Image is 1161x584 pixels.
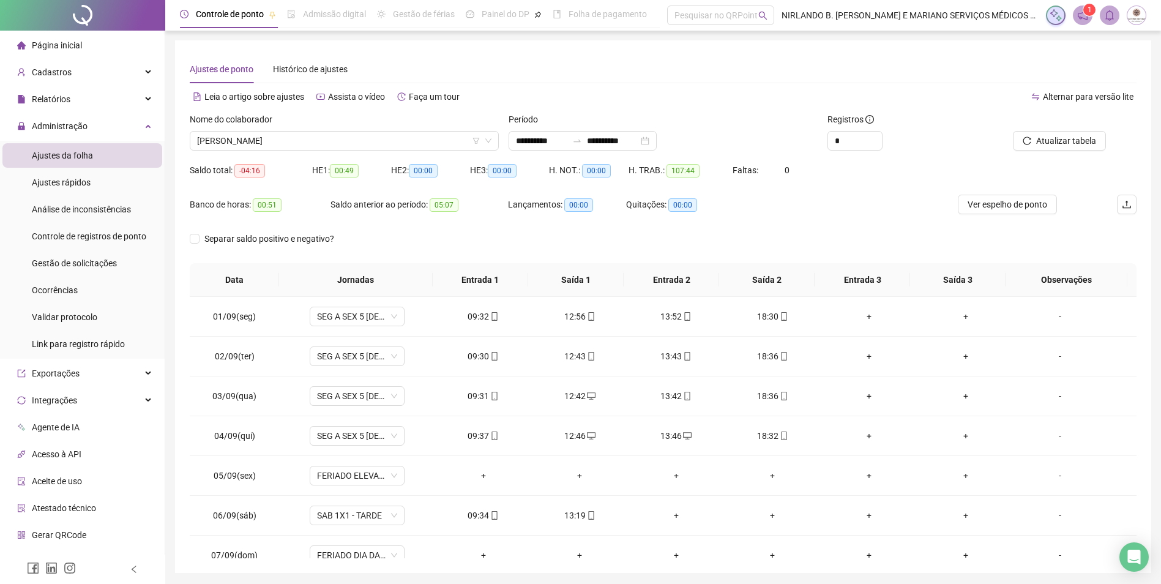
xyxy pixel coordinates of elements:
[32,94,70,104] span: Relatórios
[17,369,26,378] span: export
[1024,548,1096,562] div: -
[1024,389,1096,403] div: -
[666,164,700,178] span: 107:44
[910,263,1006,297] th: Saída 3
[582,164,611,178] span: 00:00
[541,509,618,522] div: 13:19
[409,164,438,178] span: 00:00
[317,427,397,445] span: SEG A SEX 5 X 8 - TARDE
[32,449,81,459] span: Acesso à API
[32,67,72,77] span: Cadastros
[482,9,529,19] span: Painel do DP
[778,312,788,321] span: mobile
[317,307,397,326] span: SEG A SEX 5 X 8 - TARDE
[213,511,256,520] span: 06/09(sáb)
[831,389,908,403] div: +
[1104,10,1115,21] span: bell
[470,163,549,178] div: HE 3:
[312,163,391,178] div: HE 1:
[626,198,744,212] div: Quitações:
[638,350,715,363] div: 13:43
[682,392,692,400] span: mobile
[534,11,542,18] span: pushpin
[586,392,595,400] span: desktop
[509,113,546,126] label: Período
[734,429,812,443] div: 18:32
[1036,134,1096,148] span: Atualizar tabela
[32,204,131,214] span: Análise de inconsistências
[541,469,618,482] div: +
[32,231,146,241] span: Controle de registros de ponto
[553,10,561,18] span: book
[433,263,528,297] th: Entrada 1
[64,562,76,574] span: instagram
[638,509,715,522] div: +
[393,9,455,19] span: Gestão de férias
[204,92,304,102] span: Leia o artigo sobre ajustes
[317,347,397,365] span: SEG A SEX 5 X 8 - TARDE
[377,10,386,18] span: sun
[541,389,618,403] div: 12:42
[541,310,618,323] div: 12:56
[32,476,82,486] span: Aceite de uso
[586,511,595,520] span: mobile
[927,389,1004,403] div: +
[409,92,460,102] span: Faça um tour
[1127,6,1146,24] img: 19775
[734,310,812,323] div: 18:30
[190,113,280,126] label: Nome do colaborador
[17,41,26,50] span: home
[180,10,189,18] span: clock-circle
[17,68,26,77] span: user-add
[32,121,88,131] span: Administração
[17,504,26,512] span: solution
[927,429,1004,443] div: +
[193,92,201,101] span: file-text
[528,263,624,297] th: Saída 1
[638,548,715,562] div: +
[32,258,117,268] span: Gestão de solicitações
[734,389,812,403] div: 18:36
[682,432,692,440] span: desktop
[303,9,366,19] span: Admissão digital
[489,312,499,321] span: mobile
[719,263,815,297] th: Saída 2
[445,389,522,403] div: 09:31
[733,165,760,175] span: Faltas:
[190,64,253,74] span: Ajustes de ponto
[269,11,276,18] span: pushpin
[1024,310,1096,323] div: -
[397,92,406,101] span: history
[549,163,629,178] div: H. NOT.:
[778,392,788,400] span: mobile
[489,352,499,361] span: mobile
[541,429,618,443] div: 12:46
[1049,9,1062,22] img: sparkle-icon.fc2bf0ac1784a2077858766a79e2daf3.svg
[32,530,86,540] span: Gerar QRCode
[17,450,26,459] span: api
[472,137,480,144] span: filter
[445,548,522,562] div: +
[778,352,788,361] span: mobile
[586,432,595,440] span: desktop
[253,198,282,212] span: 00:51
[1024,350,1096,363] div: -
[668,198,697,212] span: 00:00
[32,285,78,295] span: Ocorrências
[1088,6,1092,14] span: 1
[32,40,82,50] span: Página inicial
[758,11,767,20] span: search
[831,350,908,363] div: +
[32,422,80,432] span: Agente de IA
[734,548,812,562] div: +
[1119,542,1149,572] div: Open Intercom Messenger
[279,263,433,297] th: Jornadas
[445,469,522,482] div: +
[485,137,492,144] span: down
[638,429,715,443] div: 13:46
[17,477,26,485] span: audit
[489,392,499,400] span: mobile
[391,163,470,178] div: HE 2:
[330,198,508,212] div: Saldo anterior ao período:
[317,546,397,564] span: FERIADO DIA DA INDEPENDÊNCIA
